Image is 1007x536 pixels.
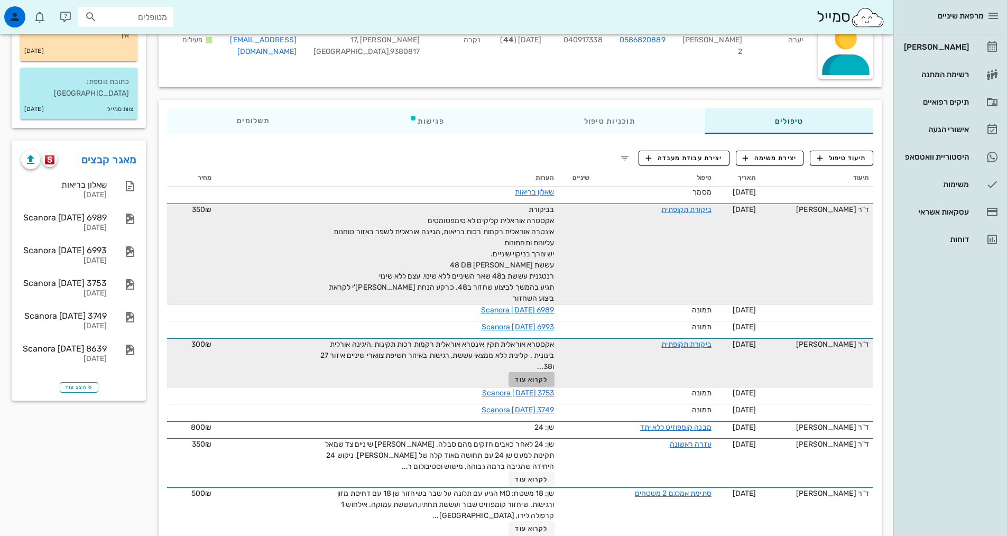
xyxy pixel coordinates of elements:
[509,472,555,487] button: לקרוא עוד
[21,180,107,190] div: שאלון בריאות
[733,322,756,331] span: [DATE]
[902,70,969,79] div: רשימת המתנה
[851,7,885,28] img: SmileCloud logo
[898,227,1003,252] a: דוחות
[760,170,873,187] th: תיעוד
[24,45,44,57] small: [DATE]
[191,423,211,432] span: 800₪
[339,108,514,134] div: פגישות
[817,6,885,29] div: סמייל
[167,170,216,187] th: מחיר
[482,405,555,414] a: Scanora [DATE] 3749
[428,20,489,64] div: נקבה
[482,389,555,398] a: Scanora [DATE] 3753
[692,322,712,331] span: תמונה
[230,35,297,56] a: [EMAIL_ADDRESS][DOMAIN_NAME]
[810,151,873,165] button: תיעוד טיפול
[313,47,390,56] span: [GEOGRAPHIC_DATA]
[21,191,107,200] div: [DATE]
[751,20,811,64] div: יערה
[509,372,555,387] button: לקרוא עוד
[646,153,722,163] span: יצירת עבודת מעבדה
[902,98,969,106] div: תיקים רפואיים
[733,405,756,414] span: [DATE]
[237,117,270,125] span: תשלומים
[21,344,107,354] div: Scanora [DATE] 8639
[898,199,1003,225] a: עסקאות אשראי
[733,489,756,498] span: [DATE]
[42,152,57,167] button: scanora logo
[620,34,666,46] a: 0586820889
[692,188,711,197] span: מסמך
[192,205,211,214] span: 350₪
[509,521,555,536] button: לקרוא עוד
[661,340,711,349] a: ביקורת תקופתית
[21,256,107,265] div: [DATE]
[325,440,554,471] span: שן: 24 לאחר כאבים חזקים מהם סבלה. [PERSON_NAME] שיניים צד שמאל תקינות למעט שן 24 עם תחושה מאוד קל...
[898,172,1003,197] a: משימות
[898,144,1003,170] a: היסטוריית וואטסאפ
[357,35,358,44] span: ,
[350,35,420,44] span: [PERSON_NAME] 17
[182,35,203,44] span: פעילים
[21,311,107,321] div: Scanora [DATE] 3749
[320,340,555,371] span: אקסטרא אוראלית תקין אינטרא אוראלית רקמות רכות תקינות ,היגינה אורלית בינונית . קלינית ללא ממצאי עש...
[898,34,1003,60] a: [PERSON_NAME]
[902,153,969,161] div: היסטוריית וואטסאפ
[515,476,548,483] span: לקרוא עוד
[736,151,804,165] button: יצירת משימה
[692,405,712,414] span: תמונה
[482,322,555,331] a: Scanora [DATE] 6993
[191,489,211,498] span: 500₪
[733,340,756,349] span: [DATE]
[898,89,1003,115] a: תיקים רפואיים
[21,355,107,364] div: [DATE]
[559,170,594,187] th: שיניים
[21,245,107,255] div: Scanora [DATE] 6993
[21,224,107,233] div: [DATE]
[216,170,558,187] th: הערות
[743,153,797,163] span: יצירת משימה
[902,235,969,244] div: דוחות
[716,170,760,187] th: תאריך
[764,204,869,215] div: ד"ר [PERSON_NAME]
[938,11,984,21] span: מרפאת שיניים
[534,423,555,432] span: שן: 24
[635,489,712,498] a: סתימת אמלגם 2 משטחים
[764,439,869,450] div: ד"ר [PERSON_NAME]
[503,35,514,44] strong: 44
[514,108,705,134] div: תוכניות טיפול
[60,382,98,393] button: הצג עוד
[594,170,716,187] th: טיפול
[670,440,712,449] a: עזרה ראשונה
[45,155,55,164] img: scanora logo
[29,76,129,99] p: כתובת נוספת: [GEOGRAPHIC_DATA]
[898,117,1003,142] a: אישורי הגעה
[902,208,969,216] div: עסקאות אשראי
[192,440,211,449] span: 350₪
[515,376,548,383] span: לקרוא עוד
[31,8,38,15] span: תג
[24,104,44,115] small: [DATE]
[21,212,107,223] div: Scanora [DATE] 6989
[733,205,756,214] span: [DATE]
[191,340,211,349] span: 300₪
[640,423,712,432] a: מבנה קומפוזיט ללא יתד
[515,188,554,197] a: שאלון בריאות
[21,278,107,288] div: Scanora [DATE] 3753
[481,306,555,315] a: Scanora [DATE] 6989
[733,423,756,432] span: [DATE]
[902,180,969,189] div: משימות
[389,47,390,56] span: ,
[337,489,554,520] span: שן: 18 משטח: MO הגיע עם תלונה על שבר בשיחזור שן 18 עם דחיסת מזון ורגישות. שיחזור קומפוזיט שבור וע...
[898,62,1003,87] a: רשימת המתנה
[733,440,756,449] span: [DATE]
[81,151,137,168] a: מאגר קבצים
[705,108,873,134] div: טיפולים
[764,339,869,350] div: ד"ר [PERSON_NAME]
[515,525,548,532] span: לקרוא עוד
[29,30,129,41] p: אין
[21,322,107,331] div: [DATE]
[639,151,729,165] button: יצירת עבודת מעבדה
[65,384,93,391] span: הצג עוד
